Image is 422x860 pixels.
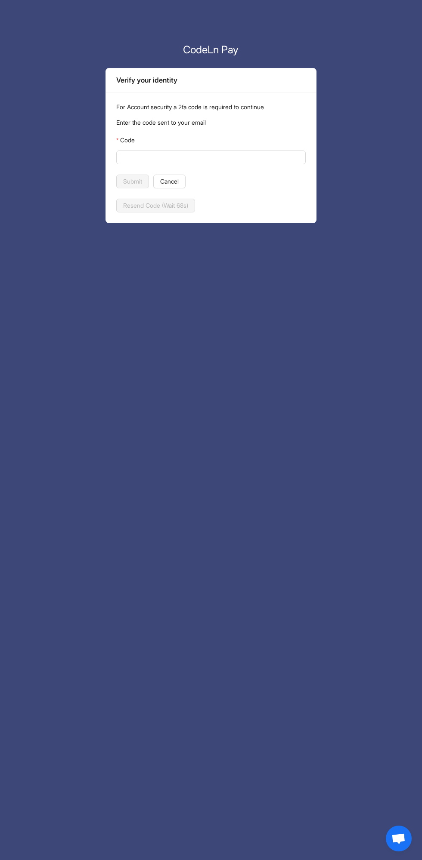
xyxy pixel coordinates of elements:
[116,133,135,147] label: Code
[116,199,195,212] button: Resend Code (Wait 68s)
[386,826,412,851] div: Open chat
[123,201,188,210] span: Resend Code (Wait 68s)
[116,75,306,86] div: Verify your identity
[123,177,142,186] span: Submit
[116,118,306,127] p: Enter the code sent to your email
[121,153,299,162] input: Code
[116,175,149,188] button: Submit
[160,177,179,186] span: Cancel
[105,42,316,58] p: CodeLn Pay
[153,175,186,188] button: Cancel
[116,102,306,112] p: For Account security a 2fa code is required to continue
